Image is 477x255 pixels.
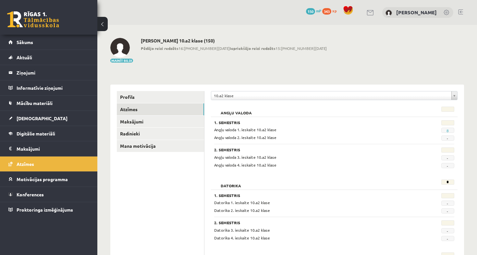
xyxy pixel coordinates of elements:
[17,176,68,182] span: Motivācijas programma
[214,208,270,213] span: Datorika 2. ieskaite 10.a2 klase
[17,207,73,213] span: Proktoringa izmēģinājums
[141,46,178,51] b: Pēdējo reizi redzēts
[8,141,89,156] a: Maksājumi
[17,65,89,80] legend: Ziņojumi
[8,202,89,217] a: Proktoringa izmēģinājums
[110,59,133,63] button: Mainīt bildi
[110,38,130,57] img: Ričards Munde
[441,155,454,160] span: -
[322,8,340,13] a: 343 xp
[8,50,89,65] a: Aktuāli
[306,8,321,13] a: 150 mP
[141,38,327,43] h2: [PERSON_NAME] 10.a2 klase (150)
[441,163,454,168] span: -
[8,96,89,110] a: Mācību materiāli
[214,220,413,225] h3: 2. Semestris
[446,128,449,133] a: 8
[332,8,336,13] span: xp
[141,45,327,51] span: 16:[PHONE_NUMBER][DATE] 15:[PHONE_NUMBER][DATE]
[17,54,32,60] span: Aktuāli
[8,187,89,202] a: Konferences
[214,147,413,152] h3: 2. Semestris
[214,162,276,168] span: Angļu valoda 4. ieskaite 10.a2 klase
[17,115,67,121] span: [DEMOGRAPHIC_DATA]
[214,200,270,205] span: Datorika 1. ieskaite 10.a2 klase
[211,91,457,100] a: 10.a2 klase
[8,126,89,141] a: Digitālie materiāli
[8,65,89,80] a: Ziņojumi
[214,120,413,125] h3: 1. Semestris
[17,141,89,156] legend: Maksājumi
[441,228,454,233] span: -
[214,227,270,233] span: Datorika 3. ieskaite 10.a2 klase
[441,236,454,241] span: -
[8,35,89,50] a: Sākums
[441,201,454,206] span: -
[117,128,204,140] a: Radinieki
[17,161,34,167] span: Atzīmes
[214,193,413,198] h3: 1. Semestris
[117,103,204,115] a: Atzīmes
[441,208,454,214] span: -
[214,107,258,113] h2: Angļu valoda
[214,91,449,100] span: 10.a2 klase
[17,100,53,106] span: Mācību materiāli
[17,191,44,197] span: Konferences
[441,135,454,141] span: -
[214,180,248,186] h2: Datorika
[8,111,89,126] a: [DEMOGRAPHIC_DATA]
[8,156,89,171] a: Atzīmes
[17,39,33,45] span: Sākums
[8,80,89,95] a: Informatīvie ziņojumi
[8,172,89,187] a: Motivācijas programma
[316,8,321,13] span: mP
[7,11,59,28] a: Rīgas 1. Tālmācības vidusskola
[230,46,275,51] b: Iepriekšējo reizi redzēts
[117,91,204,103] a: Profils
[214,127,276,132] span: Angļu valoda 1. ieskaite 10.a2 klase
[322,8,331,15] span: 343
[396,9,437,16] a: [PERSON_NAME]
[214,135,276,140] span: Angļu valoda 2. ieskaite 10.a2 klase
[306,8,315,15] span: 150
[117,116,204,128] a: Maksājumi
[117,140,204,152] a: Mana motivācija
[214,155,276,160] span: Angļu valoda 3. ieskaite 10.a2 klase
[214,235,270,240] span: Datorika 4. ieskaite 10.a2 klase
[385,10,392,16] img: Ričards Munde
[17,80,89,95] legend: Informatīvie ziņojumi
[17,131,55,136] span: Digitālie materiāli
